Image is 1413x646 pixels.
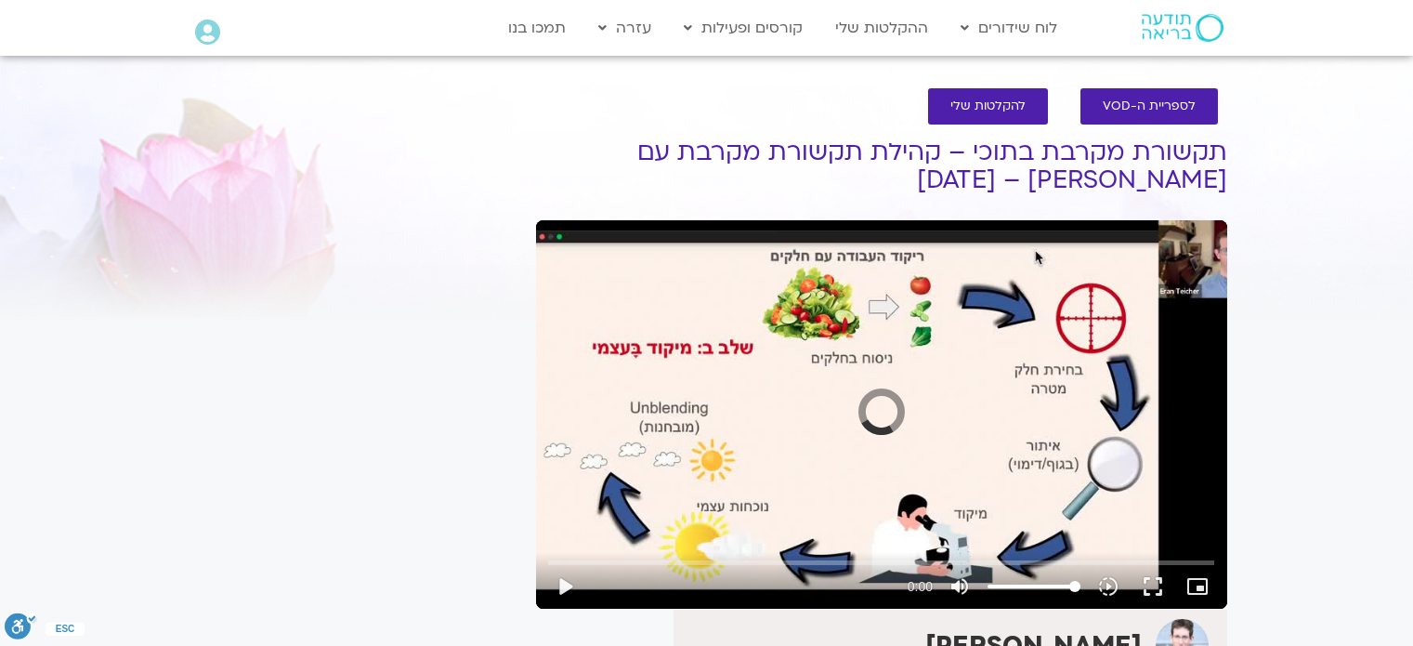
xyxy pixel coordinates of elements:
[674,10,812,46] a: קורסים ופעילות
[928,88,1048,125] a: להקלטות שלי
[950,99,1026,113] span: להקלטות שלי
[951,10,1066,46] a: לוח שידורים
[499,10,575,46] a: תמכו בנו
[826,10,937,46] a: ההקלטות שלי
[1103,99,1196,113] span: לספריית ה-VOD
[589,10,661,46] a: עזרה
[536,138,1227,194] h1: תקשורת מקרבת בתוכי – קהילת תקשורת מקרבת עם [PERSON_NAME] – [DATE]
[1142,14,1223,42] img: תודעה בריאה
[1080,88,1218,125] a: לספריית ה-VOD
